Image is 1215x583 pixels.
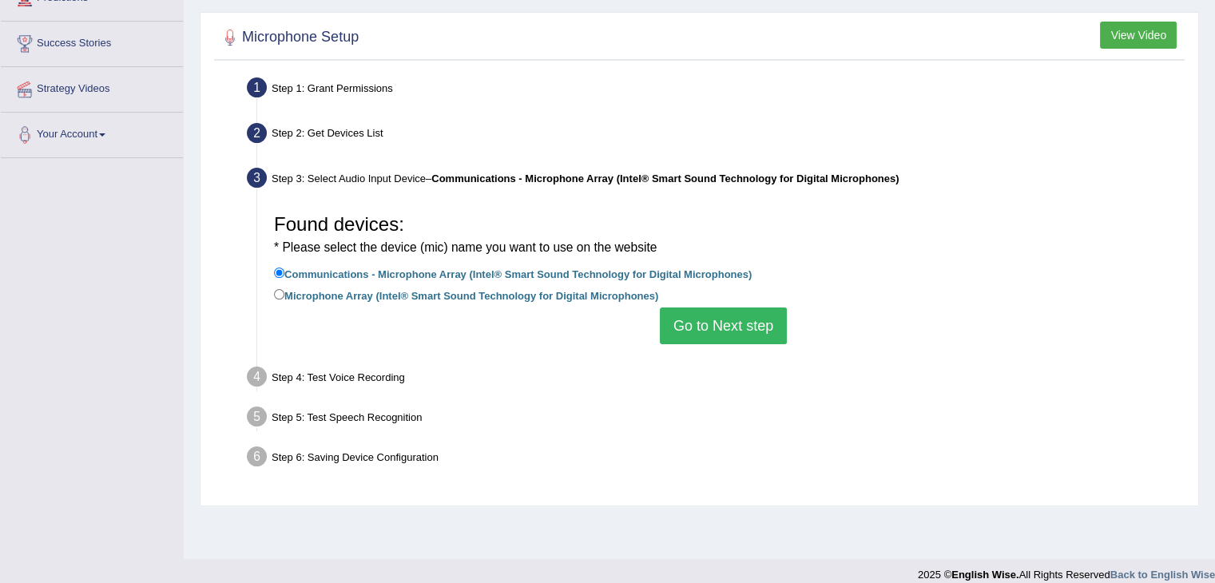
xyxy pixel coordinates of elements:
[240,402,1191,437] div: Step 5: Test Speech Recognition
[240,163,1191,198] div: Step 3: Select Audio Input Device
[274,289,284,299] input: Microphone Array (Intel® Smart Sound Technology for Digital Microphones)
[951,569,1018,581] strong: English Wise.
[660,307,787,344] button: Go to Next step
[240,362,1191,397] div: Step 4: Test Voice Recording
[240,118,1191,153] div: Step 2: Get Devices List
[1,67,183,107] a: Strategy Videos
[218,26,359,50] h2: Microphone Setup
[274,214,1173,256] h3: Found devices:
[274,240,657,254] small: * Please select the device (mic) name you want to use on the website
[274,264,752,282] label: Communications - Microphone Array (Intel® Smart Sound Technology for Digital Microphones)
[274,286,658,303] label: Microphone Array (Intel® Smart Sound Technology for Digital Microphones)
[431,173,899,184] b: Communications - Microphone Array (Intel® Smart Sound Technology for Digital Microphones)
[1110,569,1215,581] a: Back to English Wise
[240,442,1191,477] div: Step 6: Saving Device Configuration
[1,22,183,61] a: Success Stories
[1,113,183,153] a: Your Account
[274,268,284,278] input: Communications - Microphone Array (Intel® Smart Sound Technology for Digital Microphones)
[1100,22,1177,49] button: View Video
[426,173,899,184] span: –
[240,73,1191,108] div: Step 1: Grant Permissions
[918,559,1215,582] div: 2025 © All Rights Reserved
